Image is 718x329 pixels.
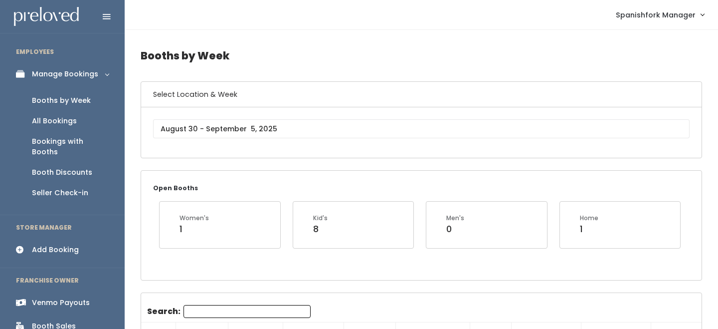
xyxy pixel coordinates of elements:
[14,7,79,26] img: preloved logo
[179,214,209,223] div: Women's
[179,223,209,236] div: 1
[141,42,702,69] h4: Booths by Week
[313,214,328,223] div: Kid's
[141,82,702,107] h6: Select Location & Week
[32,95,91,106] div: Booths by Week
[32,136,109,157] div: Bookings with Booths
[606,4,714,25] a: Spanishfork Manager
[446,214,464,223] div: Men's
[32,188,88,198] div: Seller Check-in
[153,184,198,192] small: Open Booths
[153,119,690,138] input: August 30 - September 5, 2025
[183,305,311,318] input: Search:
[32,116,77,126] div: All Bookings
[580,214,598,223] div: Home
[616,9,696,20] span: Spanishfork Manager
[32,69,98,79] div: Manage Bookings
[147,305,311,318] label: Search:
[32,245,79,255] div: Add Booking
[580,223,598,236] div: 1
[313,223,328,236] div: 8
[32,298,90,308] div: Venmo Payouts
[446,223,464,236] div: 0
[32,167,92,178] div: Booth Discounts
